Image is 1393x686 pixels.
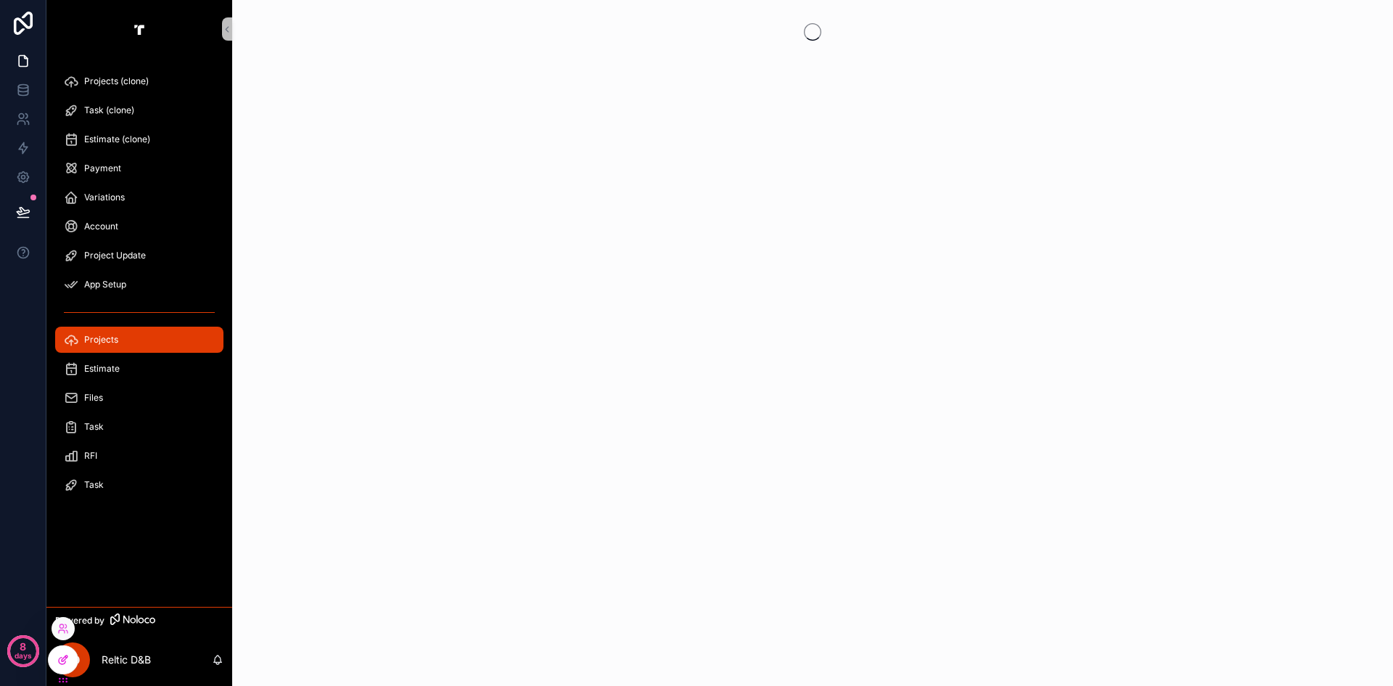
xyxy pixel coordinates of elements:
a: RFI [55,443,223,469]
p: 8 [20,640,26,654]
a: Powered by [46,607,232,634]
span: App Setup [84,279,126,290]
a: Estimate (clone) [55,126,223,152]
span: Projects [84,334,118,346]
span: Task [84,421,104,433]
a: Files [55,385,223,411]
p: days [15,645,32,666]
a: Payment [55,155,223,181]
a: Project Update [55,242,223,269]
a: Task [55,472,223,498]
span: Projects (clone) [84,75,149,87]
a: Task [55,414,223,440]
a: Variations [55,184,223,211]
span: Powered by [55,615,104,626]
p: Reltic D&B [102,653,151,667]
span: Payment [84,163,121,174]
img: App logo [128,17,151,41]
span: Files [84,392,103,404]
a: Estimate [55,356,223,382]
a: Task (clone) [55,97,223,123]
a: Projects (clone) [55,68,223,94]
span: Account [84,221,118,232]
a: Projects [55,327,223,353]
span: Variations [84,192,125,203]
a: App Setup [55,271,223,298]
span: Project Update [84,250,146,261]
span: Task (clone) [84,105,134,116]
span: Estimate (clone) [84,134,150,145]
span: Task [84,479,104,491]
a: Account [55,213,223,240]
span: RFI [84,450,97,462]
div: scrollable content [46,58,232,517]
span: Estimate [84,363,120,375]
